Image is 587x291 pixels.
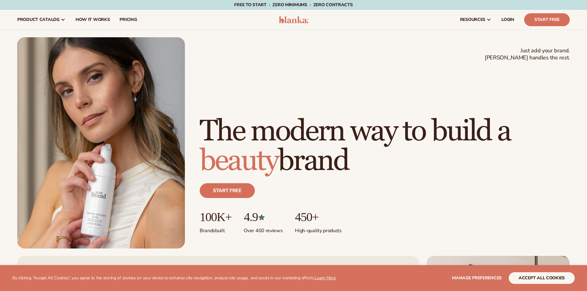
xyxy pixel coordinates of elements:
img: Female holding tanning mousse. [17,37,185,249]
span: pricing [120,17,137,22]
a: LOGIN [496,10,519,30]
a: Start free [200,183,255,198]
p: Brands built [200,224,231,234]
p: High-quality products [295,224,341,234]
span: resources [460,17,485,22]
span: How It Works [75,17,110,22]
img: logo [279,16,308,23]
a: Learn More [315,275,336,281]
button: accept all cookies [509,272,575,284]
span: Free to start · ZERO minimums · ZERO contracts [234,2,353,8]
span: beauty [200,143,278,179]
button: Manage preferences [452,272,502,284]
p: Over 400 reviews [244,224,283,234]
span: Just add your brand. [PERSON_NAME] handles the rest. [485,47,570,62]
span: Manage preferences [452,275,502,281]
p: 100K+ [200,210,231,224]
span: product catalog [17,17,59,22]
p: 4.9 [244,210,283,224]
p: By clicking "Accept All Cookies", you agree to the storing of cookies on your device to enhance s... [12,276,336,281]
a: How It Works [71,10,115,30]
a: Start Free [524,13,570,26]
a: resources [455,10,496,30]
span: LOGIN [501,17,514,22]
a: pricing [115,10,142,30]
a: product catalog [12,10,71,30]
h1: The modern way to build a brand [200,117,570,176]
p: 450+ [295,210,341,224]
